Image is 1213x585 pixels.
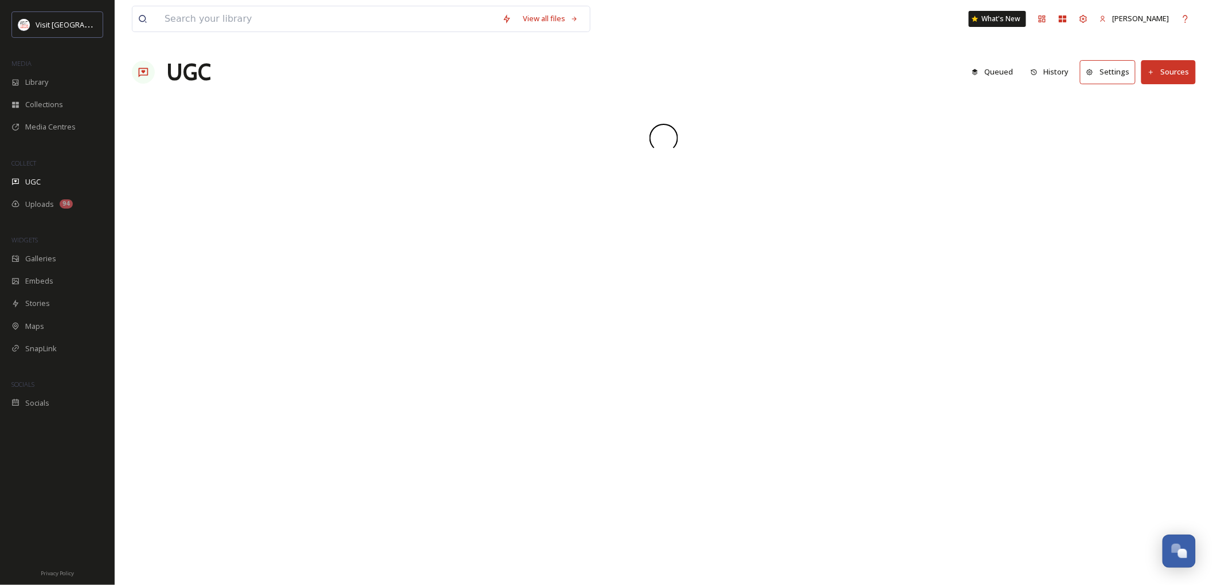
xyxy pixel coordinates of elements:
[11,235,38,244] span: WIDGETS
[1080,60,1136,84] button: Settings
[1025,61,1081,83] a: History
[25,398,49,409] span: Socials
[517,7,584,30] a: View all files
[1080,60,1141,84] a: Settings
[1025,61,1075,83] button: History
[159,6,496,32] input: Search your library
[25,343,57,354] span: SnapLink
[11,159,36,167] span: COLLECT
[18,19,30,30] img: download%20(3).png
[25,276,53,286] span: Embeds
[25,321,44,332] span: Maps
[1163,535,1196,568] button: Open Chat
[25,199,54,210] span: Uploads
[60,199,73,209] div: 94
[36,19,124,30] span: Visit [GEOGRAPHIC_DATA]
[25,99,63,110] span: Collections
[25,176,41,187] span: UGC
[1113,13,1169,23] span: [PERSON_NAME]
[11,380,34,388] span: SOCIALS
[41,566,74,579] a: Privacy Policy
[25,298,50,309] span: Stories
[966,61,1019,83] button: Queued
[25,77,48,88] span: Library
[25,253,56,264] span: Galleries
[969,11,1026,27] a: What's New
[41,570,74,577] span: Privacy Policy
[11,59,32,68] span: MEDIA
[166,55,211,89] a: UGC
[966,61,1025,83] a: Queued
[1141,60,1196,84] button: Sources
[1094,7,1175,30] a: [PERSON_NAME]
[25,121,76,132] span: Media Centres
